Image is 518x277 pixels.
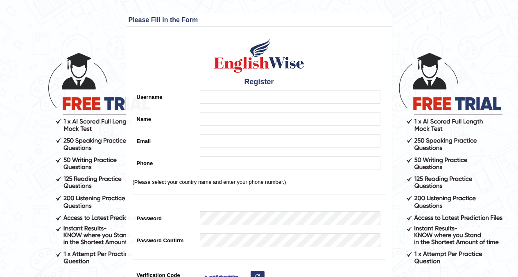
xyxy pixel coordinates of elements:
label: Email [133,134,196,145]
label: Password [133,211,196,222]
label: Name [133,112,196,123]
h4: Register [133,78,386,86]
h3: Please Fill in the Form [129,16,390,24]
img: Logo of English Wise create a new account for intelligent practice with AI [213,37,306,74]
label: Phone [133,156,196,167]
p: (Please select your country name and enter your phone number.) [133,178,386,186]
label: Password Confirm [133,233,196,244]
label: Username [133,90,196,101]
